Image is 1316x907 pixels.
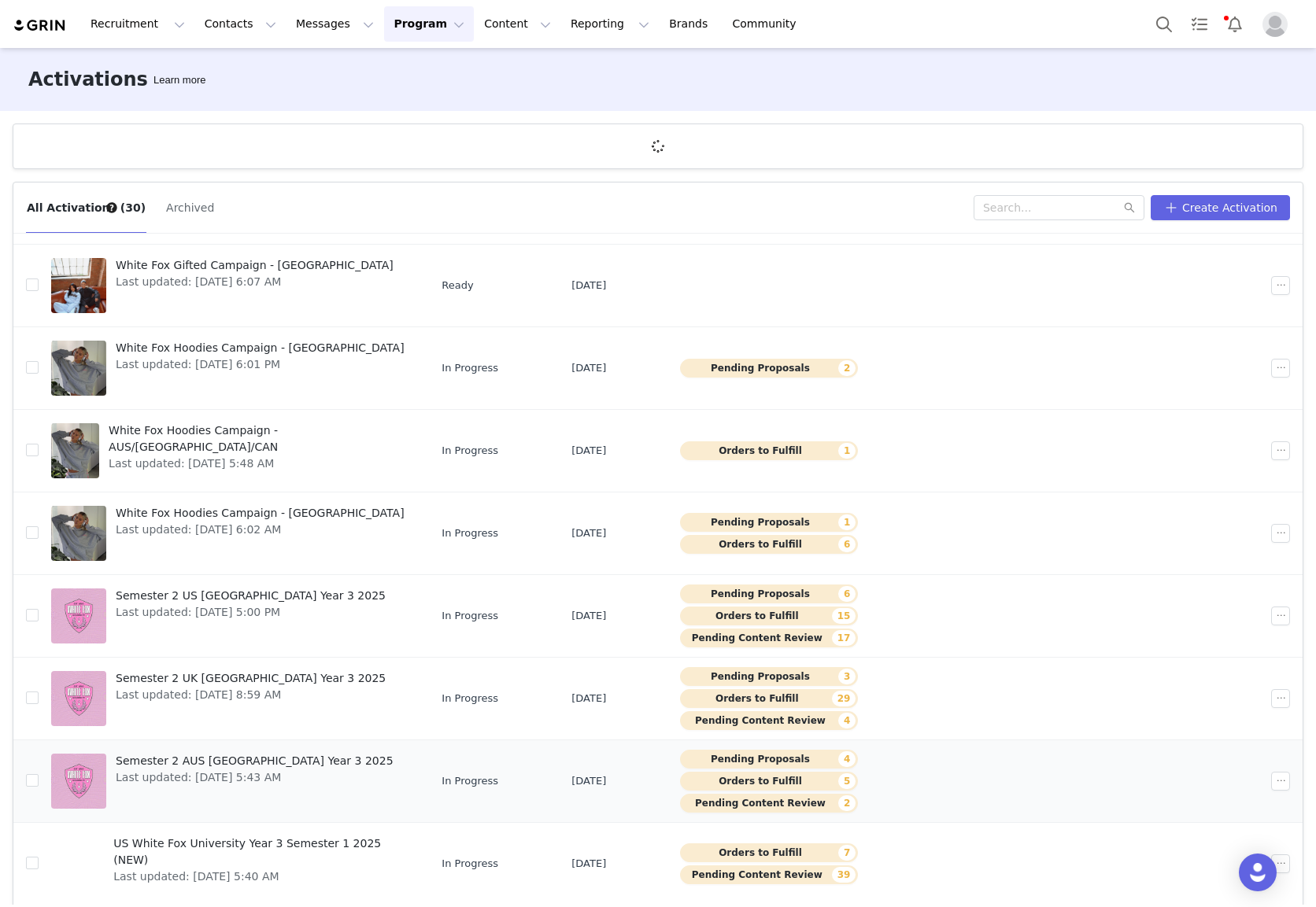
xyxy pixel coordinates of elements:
[105,201,119,215] div: Tooltip anchor
[51,584,416,647] a: Semester 2 US [GEOGRAPHIC_DATA] Year 3 2025Last updated: [DATE] 5:00 PM
[1218,6,1252,42] button: Notifications
[1262,12,1288,37] img: placeholder-profile.jpg
[51,254,416,317] a: White Fox Gifted Campaign - [GEOGRAPHIC_DATA]Last updated: [DATE] 6:07 AM
[680,607,859,625] button: Orders to Fulfill15
[116,687,386,703] span: Last updated: [DATE] 8:59 AM
[723,6,813,42] a: Community
[1151,195,1290,220] button: Create Activation
[116,604,386,621] span: Last updated: [DATE] 5:00 PM
[571,856,606,872] span: [DATE]
[150,72,209,88] div: Tooltip anchor
[680,629,859,647] button: Pending Content Review17
[51,667,416,730] a: Semester 2 UK [GEOGRAPHIC_DATA] Year 3 2025Last updated: [DATE] 8:59 AM
[116,522,405,538] span: Last updated: [DATE] 6:02 AM
[116,356,405,373] span: Last updated: [DATE] 6:01 PM
[51,419,416,482] a: White Fox Hoodies Campaign - AUS/[GEOGRAPHIC_DATA]/CANLast updated: [DATE] 5:48 AM
[680,689,859,708] button: Orders to Fulfill29
[116,753,394,769] span: Semester 2 AUS [GEOGRAPHIC_DATA] Year 3 2025
[680,441,859,460] button: Orders to Fulfill1
[109,455,407,472] span: Last updated: [DATE] 5:48 AM
[571,773,606,789] span: [DATE]
[384,6,474,42] button: Program
[28,65,148,94] h3: Activations
[571,691,606,706] span: [DATE]
[1182,6,1217,42] a: Tasks
[442,608,498,624] span: In Progress
[51,337,416,400] a: White Fox Hoodies Campaign - [GEOGRAPHIC_DATA]Last updated: [DATE] 6:01 PM
[51,832,416,895] a: US White Fox University Year 3 Semester 1 2025 (NEW)Last updated: [DATE] 5:40 AM
[442,773,498,789] span: In Progress
[195,6,286,42] button: Contacts
[26,195,146,220] button: All Activations (30)
[109,422,407,455] span: White Fox Hoodies Campaign - AUS/[GEOGRAPHIC_DATA]/CAN
[116,340,405,356] span: White Fox Hoodies Campaign - [GEOGRAPHIC_DATA]
[116,769,394,786] span: Last updated: [DATE] 5:43 AM
[1124,202,1135,213] i: icon: search
[116,505,405,522] span: White Fox Hoodies Campaign - [GEOGRAPHIC_DATA]
[51,750,416,813] a: Semester 2 AUS [GEOGRAPHIC_DATA] Year 3 2025Last updated: [DATE] 5:43 AM
[680,865,859,884] button: Pending Content Review39
[116,274,394,290] span: Last updated: [DATE] 6:07 AM
[680,711,859,730] button: Pending Content Review4
[1147,6,1181,42] button: Search
[680,513,859,532] button: Pending Proposals1
[974,195,1144,220] input: Search...
[680,535,859,554] button: Orders to Fulfill6
[113,835,407,868] span: US White Fox University Year 3 Semester 1 2025 (NEW)
[1239,854,1277,891] div: Open Intercom Messenger
[571,525,606,541] span: [DATE]
[561,6,659,42] button: Reporting
[680,584,859,603] button: Pending Proposals6
[442,443,498,459] span: In Progress
[680,750,859,769] button: Pending Proposals4
[680,843,859,862] button: Orders to Fulfill7
[165,195,215,220] button: Archived
[680,794,859,813] button: Pending Content Review2
[442,278,473,293] span: Ready
[571,278,606,293] span: [DATE]
[571,360,606,376] span: [DATE]
[475,6,560,42] button: Content
[116,670,386,687] span: Semester 2 UK [GEOGRAPHIC_DATA] Year 3 2025
[286,6,383,42] button: Messages
[680,359,859,378] button: Pending Proposals2
[442,360,498,376] span: In Progress
[81,6,194,42] button: Recruitment
[680,667,859,686] button: Pending Proposals3
[116,257,394,274] span: White Fox Gifted Campaign - [GEOGRAPHIC_DATA]
[571,608,606,624] span: [DATE]
[1253,12,1303,37] button: Profile
[116,588,386,604] span: Semester 2 US [GEOGRAPHIC_DATA] Year 3 2025
[442,525,498,541] span: In Progress
[442,856,498,872] span: In Progress
[442,691,498,706] span: In Progress
[13,18,68,33] img: grin logo
[113,868,407,885] span: Last updated: [DATE] 5:40 AM
[571,443,606,459] span: [DATE]
[51,502,416,565] a: White Fox Hoodies Campaign - [GEOGRAPHIC_DATA]Last updated: [DATE] 6:02 AM
[660,6,722,42] a: Brands
[680,772,859,791] button: Orders to Fulfill5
